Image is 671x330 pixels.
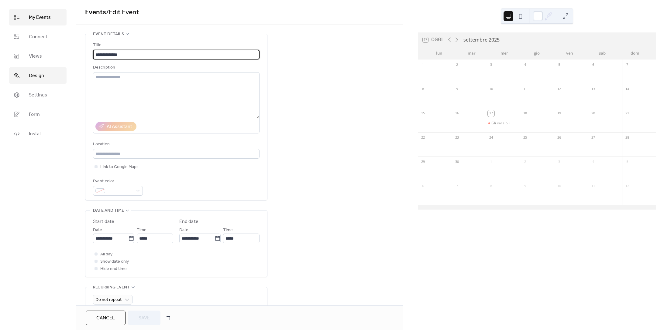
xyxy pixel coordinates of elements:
[93,227,102,234] span: Date
[463,36,500,43] div: settembre 2025
[93,64,258,71] div: Description
[29,53,42,60] span: Views
[454,183,460,190] div: 7
[624,183,631,190] div: 12
[9,67,67,84] a: Design
[9,87,67,103] a: Settings
[553,47,586,59] div: ven
[9,48,67,64] a: Views
[488,183,494,190] div: 8
[624,62,631,68] div: 7
[100,258,129,265] span: Show date only
[9,106,67,123] a: Form
[9,29,67,45] a: Connect
[624,86,631,93] div: 14
[420,159,426,165] div: 29
[420,134,426,141] div: 22
[29,14,51,21] span: My Events
[590,159,597,165] div: 4
[454,62,460,68] div: 2
[624,159,631,165] div: 5
[420,86,426,93] div: 8
[93,141,258,148] div: Location
[29,130,41,138] span: Install
[100,163,139,171] span: Link to Google Maps
[486,121,520,126] div: Gli invisibili
[488,110,494,117] div: 17
[556,62,563,68] div: 5
[522,110,528,117] div: 18
[488,86,494,93] div: 10
[420,110,426,117] div: 15
[455,47,488,59] div: mar
[100,251,112,258] span: All day
[619,47,651,59] div: dom
[590,86,597,93] div: 13
[93,178,142,185] div: Event color
[590,183,597,190] div: 11
[491,121,510,126] div: Gli invisibili
[454,110,460,117] div: 16
[488,62,494,68] div: 3
[29,92,47,99] span: Settings
[93,31,124,38] span: Event details
[556,159,563,165] div: 3
[93,207,124,214] span: Date and time
[556,134,563,141] div: 26
[96,315,115,322] span: Cancel
[93,284,130,291] span: Recurring event
[9,126,67,142] a: Install
[420,62,426,68] div: 1
[454,134,460,141] div: 23
[454,159,460,165] div: 30
[9,9,67,25] a: My Events
[29,33,47,41] span: Connect
[29,111,40,118] span: Form
[423,47,455,59] div: lun
[488,47,521,59] div: mer
[488,159,494,165] div: 1
[93,218,114,225] div: Start date
[223,227,233,234] span: Time
[454,86,460,93] div: 9
[179,227,188,234] span: Date
[556,110,563,117] div: 19
[521,47,553,59] div: gio
[624,134,631,141] div: 28
[590,110,597,117] div: 20
[590,62,597,68] div: 6
[488,134,494,141] div: 24
[420,183,426,190] div: 6
[137,227,146,234] span: Time
[179,218,198,225] div: End date
[522,62,528,68] div: 4
[522,86,528,93] div: 11
[590,134,597,141] div: 27
[522,159,528,165] div: 2
[86,311,126,325] button: Cancel
[95,296,122,304] span: Do not repeat
[556,86,563,93] div: 12
[556,183,563,190] div: 10
[93,42,258,49] div: Title
[522,134,528,141] div: 25
[522,183,528,190] div: 9
[106,6,139,19] span: / Edit Event
[624,110,631,117] div: 21
[586,47,618,59] div: sab
[100,265,127,273] span: Hide end time
[29,72,44,79] span: Design
[85,6,106,19] a: Events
